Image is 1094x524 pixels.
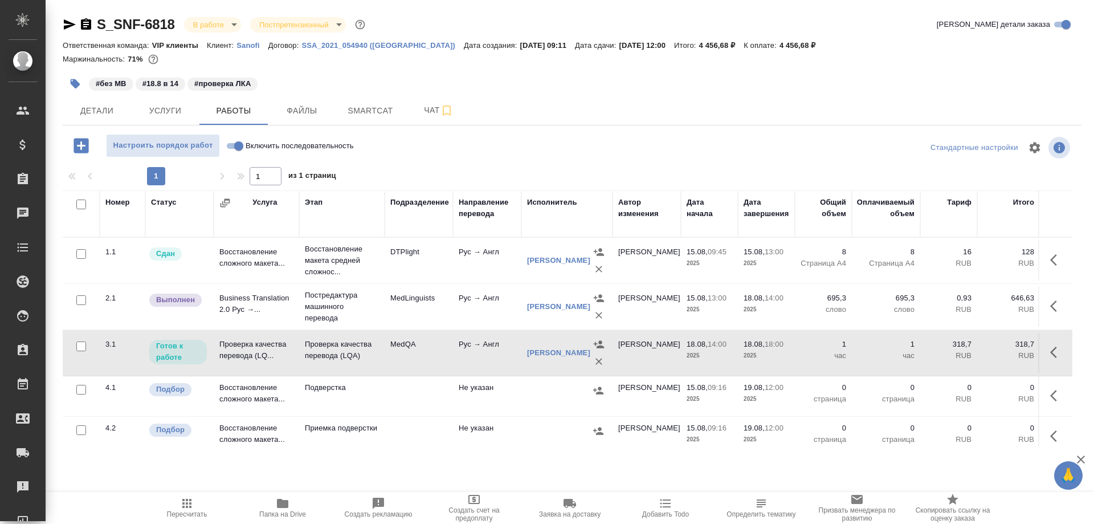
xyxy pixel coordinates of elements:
[744,393,789,405] p: 2025
[151,197,177,208] div: Статус
[926,339,971,350] p: 318,7
[590,290,607,307] button: Назначить
[687,434,732,445] p: 2025
[453,241,521,281] td: Рус → Англ
[214,333,299,373] td: Проверка качества перевода (LQ...
[744,258,789,269] p: 2025
[983,339,1034,350] p: 318,7
[687,304,732,315] p: 2025
[453,376,521,416] td: Не указан
[708,247,726,256] p: 09:45
[96,78,126,90] p: #без МВ
[744,304,789,315] p: 2025
[744,41,779,50] p: К оплате:
[134,78,186,88] span: 18.8 в 14
[687,424,708,432] p: 15.08,
[305,197,323,208] div: Этап
[983,304,1034,315] p: RUB
[858,258,915,269] p: Страница А4
[983,393,1034,405] p: RUB
[858,393,915,405] p: страница
[590,261,607,278] button: Удалить
[613,333,681,373] td: [PERSON_NAME]
[214,287,299,327] td: Business Translation 2.0 Рус →...
[613,417,681,457] td: [PERSON_NAME]
[947,197,971,208] div: Тариф
[343,104,398,118] span: Smartcat
[983,293,1034,304] p: 646,63
[801,434,846,445] p: страница
[708,383,726,392] p: 09:16
[858,246,915,258] p: 8
[63,55,128,63] p: Маржинальность:
[687,393,732,405] p: 2025
[983,382,1034,393] p: 0
[305,290,379,324] p: Постредактура машинного перевода
[79,18,93,31] button: Скопировать ссылку
[105,339,140,350] div: 3.1
[148,246,208,262] div: Менеджер проверил работу исполнителя, передает ее на следующий этап
[801,246,846,258] p: 8
[858,304,915,315] p: слово
[590,353,607,370] button: Удалить
[858,423,915,434] p: 0
[459,197,516,220] div: Направление перевода
[63,18,76,31] button: Скопировать ссылку для ЯМессенджера
[858,382,915,393] p: 0
[268,41,302,50] p: Договор:
[305,243,379,278] p: Восстановление макета средней сложнос...
[926,246,971,258] p: 16
[194,78,251,90] p: #проверка ЛКА
[744,197,789,220] div: Дата завершения
[590,423,607,440] button: Назначить
[156,424,185,436] p: Подбор
[66,134,97,157] button: Добавить работу
[983,423,1034,434] p: 0
[520,41,575,50] p: [DATE] 09:11
[63,41,152,50] p: Ответственная команда:
[857,197,915,220] div: Оплачиваемый объем
[527,197,577,208] div: Исполнитель
[858,350,915,361] p: час
[926,382,971,393] p: 0
[674,41,699,50] p: Итого:
[305,423,379,434] p: Приемка подверстки
[744,424,765,432] p: 19.08,
[699,41,744,50] p: 4 456,68 ₽
[106,134,220,157] button: Настроить порядок работ
[744,383,765,392] p: 19.08,
[527,302,590,311] a: [PERSON_NAME]
[926,258,971,269] p: RUB
[801,382,846,393] p: 0
[148,423,208,438] div: Можно подбирать исполнителей
[801,197,846,220] div: Общий объем
[801,350,846,361] p: час
[301,41,464,50] p: SSA_2021_054940 ([GEOGRAPHIC_DATA])
[801,423,846,434] p: 0
[687,340,708,348] p: 18.08,
[926,304,971,315] p: RUB
[214,376,299,416] td: Восстановление сложного макета...
[858,339,915,350] p: 1
[97,17,175,32] a: S_SNF-6818
[353,17,368,32] button: Доп статусы указывают на важность/срочность заказа
[184,17,241,33] div: В работе
[105,197,130,208] div: Номер
[1021,134,1048,161] span: Настроить таблицу
[801,393,846,405] p: страница
[937,19,1050,30] span: [PERSON_NAME] детали заказа
[128,55,145,63] p: 71%
[105,423,140,434] div: 4.2
[148,382,208,397] div: Можно подбирать исполнителей
[105,293,140,304] div: 2.1
[687,197,732,220] div: Дата начала
[156,294,195,306] p: Выполнен
[708,424,726,432] p: 09:16
[70,104,124,118] span: Детали
[112,139,214,152] span: Настроить порядок работ
[156,340,200,363] p: Готов к работе
[464,41,520,50] p: Дата создания:
[926,434,971,445] p: RUB
[105,382,140,393] div: 4.1
[687,294,708,302] p: 15.08,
